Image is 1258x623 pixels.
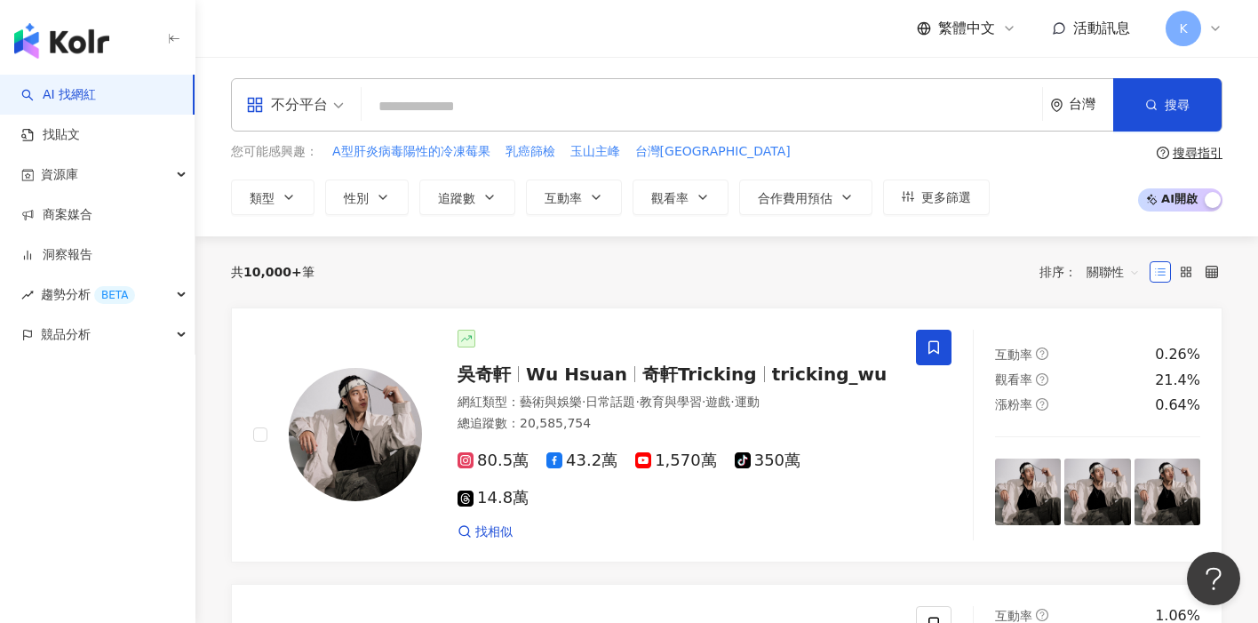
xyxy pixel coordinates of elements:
[635,143,791,161] span: 台灣[GEOGRAPHIC_DATA]
[582,395,585,409] span: ·
[21,86,96,104] a: searchAI 找網紅
[1036,609,1048,621] span: question-circle
[21,206,92,224] a: 商案媒合
[995,397,1032,411] span: 漲粉率
[1155,345,1200,364] div: 0.26%
[1069,97,1113,112] div: 台灣
[526,180,622,215] button: 互動率
[21,246,92,264] a: 洞察報告
[995,459,1061,524] img: post-image
[21,126,80,144] a: 找貼文
[458,415,895,433] div: 總追蹤數 ： 20,585,754
[458,523,513,541] a: 找相似
[702,395,705,409] span: ·
[545,191,582,205] span: 互動率
[758,191,832,205] span: 合作費用預估
[1087,258,1140,286] span: 關聯性
[735,395,760,409] span: 運動
[41,155,78,195] span: 資源庫
[1157,147,1169,159] span: question-circle
[651,191,689,205] span: 觀看率
[1064,459,1130,524] img: post-image
[246,91,328,119] div: 不分平台
[634,142,792,162] button: 台灣[GEOGRAPHIC_DATA]
[250,191,275,205] span: 類型
[772,363,888,385] span: tricking_wu
[231,265,314,279] div: 共 筆
[705,395,730,409] span: 遊戲
[995,609,1032,623] span: 互動率
[1113,78,1222,132] button: 搜尋
[995,372,1032,387] span: 觀看率
[1135,459,1200,524] img: post-image
[332,143,490,161] span: A型肝炎病毒陽性的冷凍莓果
[1036,373,1048,386] span: question-circle
[1165,98,1190,112] span: 搜尋
[243,265,302,279] span: 10,000+
[458,451,529,470] span: 80.5萬
[1155,371,1200,390] div: 21.4%
[1050,99,1063,112] span: environment
[735,451,800,470] span: 350萬
[231,143,318,161] span: 您可能感興趣：
[1036,347,1048,360] span: question-circle
[739,180,872,215] button: 合作費用預估
[475,523,513,541] span: 找相似
[883,180,990,215] button: 更多篩選
[1187,552,1240,605] iframe: Help Scout Beacon - Open
[633,180,729,215] button: 觀看率
[94,286,135,304] div: BETA
[995,347,1032,362] span: 互動率
[458,489,529,507] span: 14.8萬
[438,191,475,205] span: 追蹤數
[1036,398,1048,411] span: question-circle
[730,395,734,409] span: ·
[458,363,511,385] span: 吳奇軒
[41,315,91,355] span: 競品分析
[458,394,895,411] div: 網紅類型 ：
[505,142,556,162] button: 乳癌篩檢
[331,142,491,162] button: A型肝炎病毒陽性的冷凍莓果
[921,190,971,204] span: 更多篩選
[325,180,409,215] button: 性別
[546,451,617,470] span: 43.2萬
[570,143,620,161] span: 玉山主峰
[635,395,639,409] span: ·
[1073,20,1130,36] span: 活動訊息
[41,275,135,315] span: 趨勢分析
[1173,146,1222,160] div: 搜尋指引
[520,395,582,409] span: 藝術與娛樂
[1179,19,1187,38] span: K
[635,451,717,470] span: 1,570萬
[526,363,627,385] span: Wu Hsuan
[231,180,314,215] button: 類型
[506,143,555,161] span: 乳癌篩檢
[569,142,621,162] button: 玉山主峰
[419,180,515,215] button: 追蹤數
[21,289,34,301] span: rise
[585,395,635,409] span: 日常話題
[246,96,264,114] span: appstore
[289,368,422,501] img: KOL Avatar
[1155,395,1200,415] div: 0.64%
[642,363,757,385] span: 奇軒Tricking
[640,395,702,409] span: 教育與學習
[231,308,1222,563] a: KOL Avatar吳奇軒Wu Hsuan奇軒Trickingtricking_wu網紅類型：藝術與娛樂·日常話題·教育與學習·遊戲·運動總追蹤數：20,585,75480.5萬43.2萬1,5...
[344,191,369,205] span: 性別
[1039,258,1150,286] div: 排序：
[938,19,995,38] span: 繁體中文
[14,23,109,59] img: logo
